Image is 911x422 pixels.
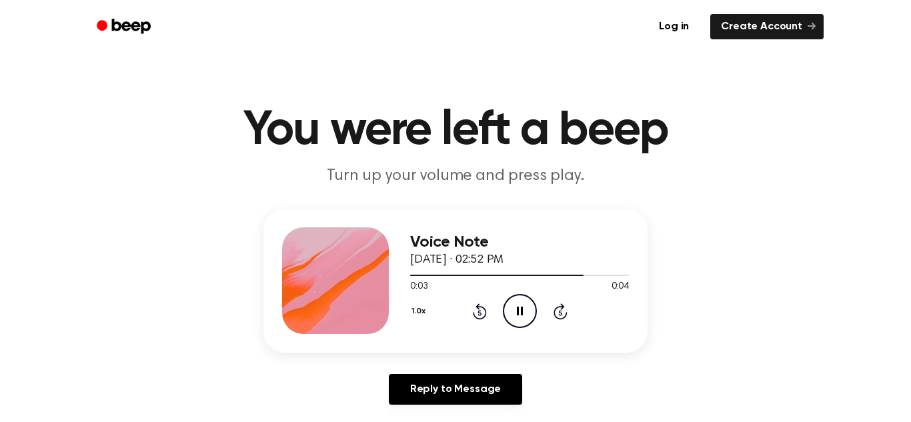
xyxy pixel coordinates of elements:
a: Beep [87,14,163,40]
a: Create Account [710,14,824,39]
h3: Voice Note [410,233,629,251]
a: Reply to Message [389,374,522,405]
a: Log in [646,11,702,42]
span: [DATE] · 02:52 PM [410,254,504,266]
span: 0:04 [612,280,629,294]
h1: You were left a beep [114,107,797,155]
span: 0:03 [410,280,427,294]
p: Turn up your volume and press play. [199,165,712,187]
button: 1.0x [410,300,430,323]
